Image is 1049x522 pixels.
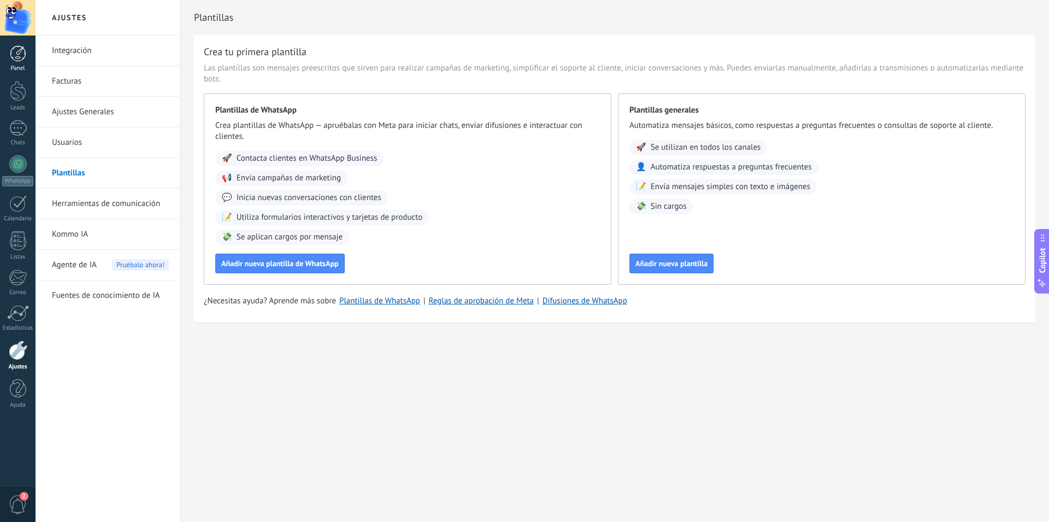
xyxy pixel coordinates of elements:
span: 🚀 [222,153,232,164]
span: 💸 [636,201,646,212]
div: | | [204,296,1026,307]
span: 💸 [222,232,232,243]
div: Estadísticas [2,325,34,332]
li: Ajustes Generales [36,97,180,127]
li: Plantillas [36,158,180,189]
li: Agente de IA [36,250,180,280]
a: Fuentes de conocimiento de IA [52,280,169,311]
li: Herramientas de comunicación [36,189,180,219]
span: 💬 [222,192,232,203]
div: Ayuda [2,402,34,409]
a: Facturas [52,66,169,97]
li: Fuentes de conocimiento de IA [36,280,180,310]
a: Agente de IA Pruébalo ahora! [52,250,169,280]
span: Se aplican cargos por mensaje [237,232,343,243]
span: Envía mensajes simples con texto e imágenes [651,181,810,192]
div: Ajustes [2,363,34,371]
a: Plantillas de WhatsApp [339,296,420,306]
span: Las plantillas son mensajes preescritos que sirven para realizar campañas de marketing, simplific... [204,63,1026,85]
li: Facturas [36,66,180,97]
a: Integración [52,36,169,66]
span: Agente de IA [52,250,97,280]
div: Chats [2,139,34,146]
a: Reglas de aprobación de Meta [429,296,534,306]
div: Listas [2,254,34,261]
span: 📝 [222,212,232,223]
span: Envía campañas de marketing [237,173,341,184]
a: Ajustes Generales [52,97,169,127]
span: Automatiza respuestas a preguntas frecuentes [651,162,812,173]
span: Automatiza mensajes básicos, como respuestas a preguntas frecuentes o consultas de soporte al cli... [629,120,1014,131]
a: Usuarios [52,127,169,158]
span: Utiliza formularios interactivos y tarjetas de producto [237,212,423,223]
span: 📢 [222,173,232,184]
div: Correo [2,289,34,296]
span: Crea plantillas de WhatsApp — apruébalas con Meta para iniciar chats, enviar difusiones e interac... [215,120,600,142]
span: 2 [20,492,28,501]
a: Kommo IA [52,219,169,250]
span: ¿Necesitas ayuda? Aprende más sobre [204,296,336,307]
span: 👤 [636,162,646,173]
a: Difusiones de WhatsApp [543,296,627,306]
span: Plantillas generales [629,105,1014,116]
div: Calendario [2,215,34,222]
a: Herramientas de comunicación [52,189,169,219]
span: Pruébalo ahora! [112,259,169,271]
span: Añadir nueva plantilla de WhatsApp [221,260,339,267]
span: Se utilizan en todos los canales [651,142,761,153]
span: Sin cargos [651,201,687,212]
li: Usuarios [36,127,180,158]
div: WhatsApp [2,176,33,186]
span: Copilot [1037,248,1048,273]
span: Contacta clientes en WhatsApp Business [237,153,378,164]
span: 🚀 [636,142,646,153]
button: Añadir nueva plantilla [629,254,714,273]
a: Plantillas [52,158,169,189]
li: Integración [36,36,180,66]
h2: Plantillas [194,7,1035,28]
h3: Crea tu primera plantilla [204,45,307,58]
span: 📝 [636,181,646,192]
div: Panel [2,65,34,72]
li: Kommo IA [36,219,180,250]
div: Leads [2,104,34,112]
button: Añadir nueva plantilla de WhatsApp [215,254,345,273]
span: Plantillas de WhatsApp [215,105,600,116]
span: Inicia nuevas conversaciones con clientes [237,192,381,203]
span: Añadir nueva plantilla [635,260,708,267]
